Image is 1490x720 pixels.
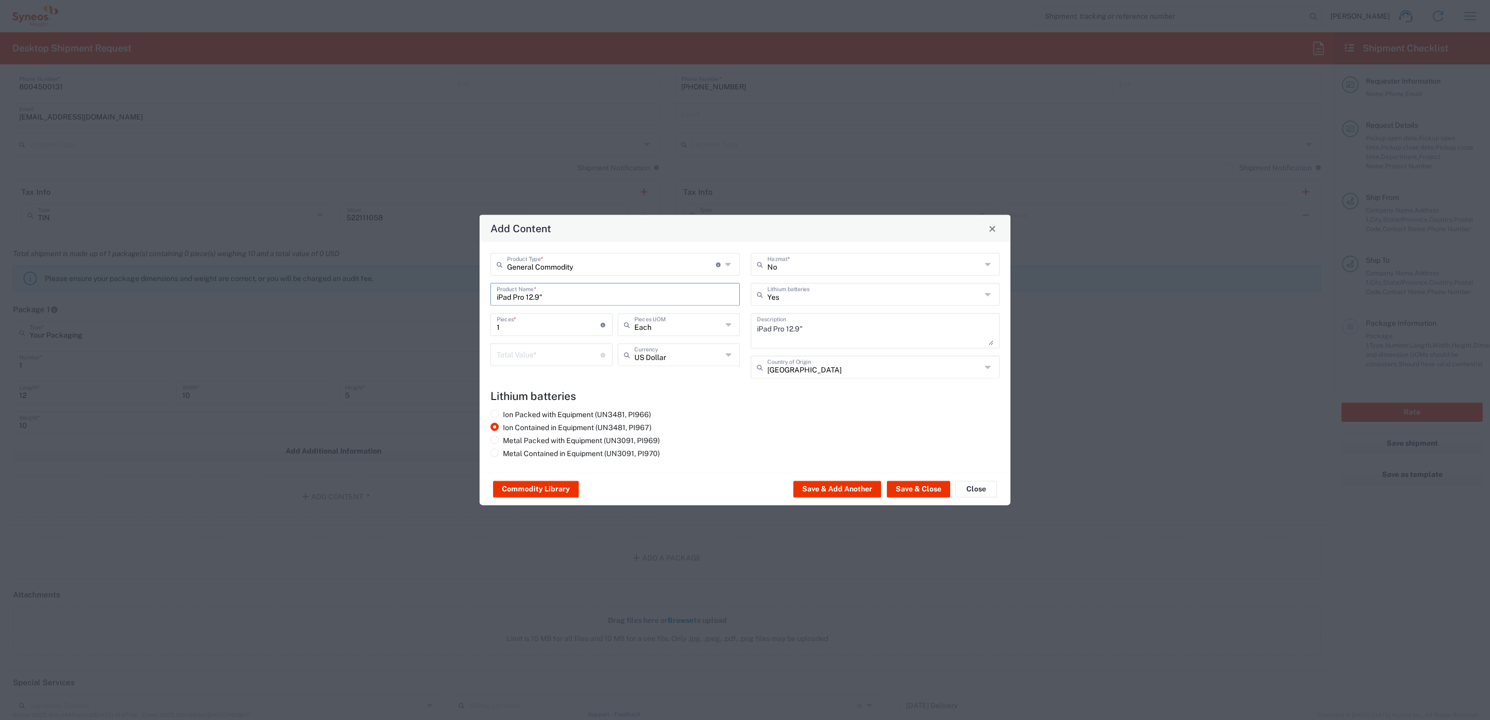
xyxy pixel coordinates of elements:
[955,481,997,498] button: Close
[490,449,660,458] label: Metal Contained in Equipment (UN3091, PI970)
[985,221,1000,236] button: Close
[887,481,950,498] button: Save & Close
[490,410,651,419] label: Ion Packed with Equipment (UN3481, PI966)
[493,481,579,498] button: Commodity Library
[490,436,660,445] label: Metal Packed with Equipment (UN3091, PI969)
[793,481,881,498] button: Save & Add Another
[490,390,1000,403] h4: Lithium batteries
[490,221,551,236] h4: Add Content
[490,423,651,432] label: Ion Contained in Equipment (UN3481, PI967)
